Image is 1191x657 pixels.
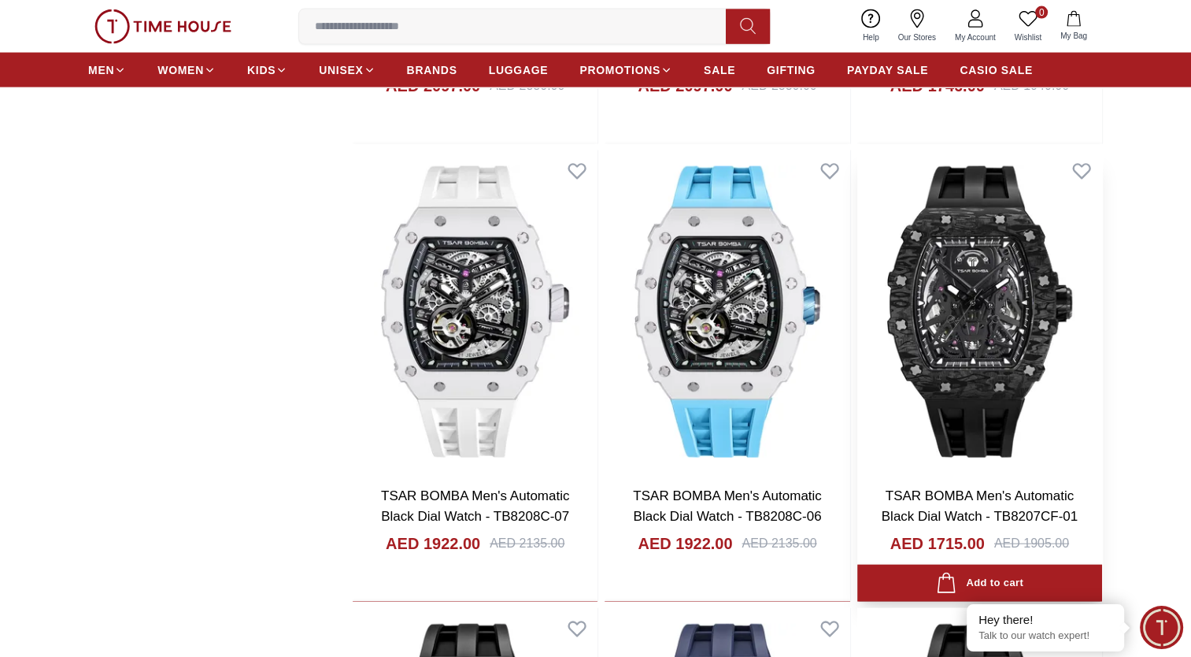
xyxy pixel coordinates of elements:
[960,56,1033,84] a: CASIO SALE
[994,534,1069,553] div: AED 1905.00
[579,56,672,84] a: PROMOTIONS
[489,62,549,78] span: LUGGAGE
[857,150,1102,473] img: TSAR BOMBA Men's Automatic Black Dial Watch - TB8207CF-01
[579,62,660,78] span: PROMOTIONS
[88,56,126,84] a: MEN
[157,62,204,78] span: WOMEN
[489,56,549,84] a: LUGGAGE
[407,56,457,84] a: BRANDS
[319,62,363,78] span: UNISEX
[407,62,457,78] span: BRANDS
[247,56,287,84] a: KIDS
[704,62,735,78] span: SALE
[1035,6,1048,19] span: 0
[857,565,1102,602] button: Add to cart
[1005,6,1051,46] a: 0Wishlist
[1054,30,1093,42] span: My Bag
[856,32,886,43] span: Help
[847,62,928,78] span: PAYDAY SALE
[1008,32,1048,43] span: Wishlist
[381,488,569,524] a: TSAR BOMBA Men's Automatic Black Dial Watch - TB8208C-07
[247,62,276,78] span: KIDS
[978,629,1112,643] p: Talk to our watch expert!
[767,56,816,84] a: GIFTING
[1051,8,1097,45] button: My Bag
[742,534,816,553] div: AED 2135.00
[386,533,480,555] h4: AED 1922.00
[88,62,114,78] span: MEN
[949,32,1002,43] span: My Account
[890,533,985,555] h4: AED 1715.00
[605,150,849,473] img: TSAR BOMBA Men's Automatic Black Dial Watch - TB8208C-06
[490,534,564,553] div: AED 2135.00
[889,6,945,46] a: Our Stores
[892,32,942,43] span: Our Stores
[882,488,1078,524] a: TSAR BOMBA Men's Automatic Black Dial Watch - TB8207CF-01
[94,9,231,44] img: ...
[353,150,597,473] img: TSAR BOMBA Men's Automatic Black Dial Watch - TB8208C-07
[936,573,1023,594] div: Add to cart
[157,56,216,84] a: WOMEN
[978,612,1112,628] div: Hey there!
[633,488,821,524] a: TSAR BOMBA Men's Automatic Black Dial Watch - TB8208C-06
[1140,606,1183,649] div: Chat Widget
[767,62,816,78] span: GIFTING
[638,533,732,555] h4: AED 1922.00
[847,56,928,84] a: PAYDAY SALE
[960,62,1033,78] span: CASIO SALE
[319,56,375,84] a: UNISEX
[853,6,889,46] a: Help
[704,56,735,84] a: SALE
